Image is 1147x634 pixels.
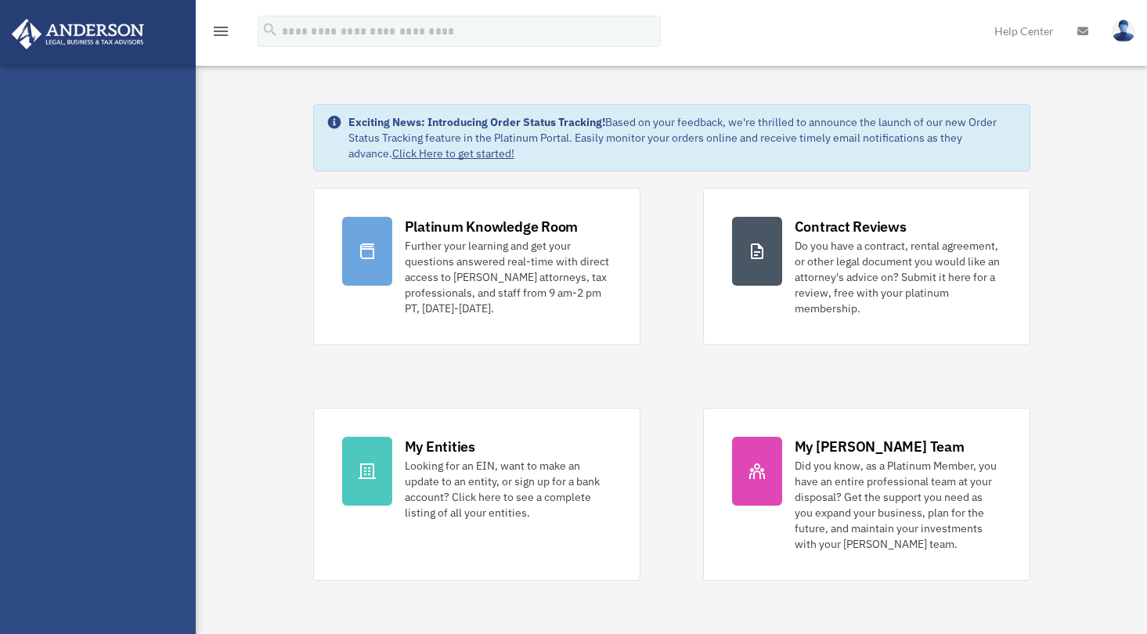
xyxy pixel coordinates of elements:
[313,408,640,581] a: My Entities Looking for an EIN, want to make an update to an entity, or sign up for a bank accoun...
[405,458,611,521] div: Looking for an EIN, want to make an update to an entity, or sign up for a bank account? Click her...
[795,458,1001,552] div: Did you know, as a Platinum Member, you have an entire professional team at your disposal? Get th...
[7,19,149,49] img: Anderson Advisors Platinum Portal
[405,217,579,236] div: Platinum Knowledge Room
[211,27,230,41] a: menu
[348,114,1017,161] div: Based on your feedback, we're thrilled to announce the launch of our new Order Status Tracking fe...
[795,217,907,236] div: Contract Reviews
[405,437,475,456] div: My Entities
[1112,20,1135,42] img: User Pic
[405,238,611,316] div: Further your learning and get your questions answered real-time with direct access to [PERSON_NAM...
[703,188,1030,345] a: Contract Reviews Do you have a contract, rental agreement, or other legal document you would like...
[392,146,514,160] a: Click Here to get started!
[348,115,605,129] strong: Exciting News: Introducing Order Status Tracking!
[703,408,1030,581] a: My [PERSON_NAME] Team Did you know, as a Platinum Member, you have an entire professional team at...
[795,437,965,456] div: My [PERSON_NAME] Team
[313,188,640,345] a: Platinum Knowledge Room Further your learning and get your questions answered real-time with dire...
[795,238,1001,316] div: Do you have a contract, rental agreement, or other legal document you would like an attorney's ad...
[262,21,279,38] i: search
[211,22,230,41] i: menu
